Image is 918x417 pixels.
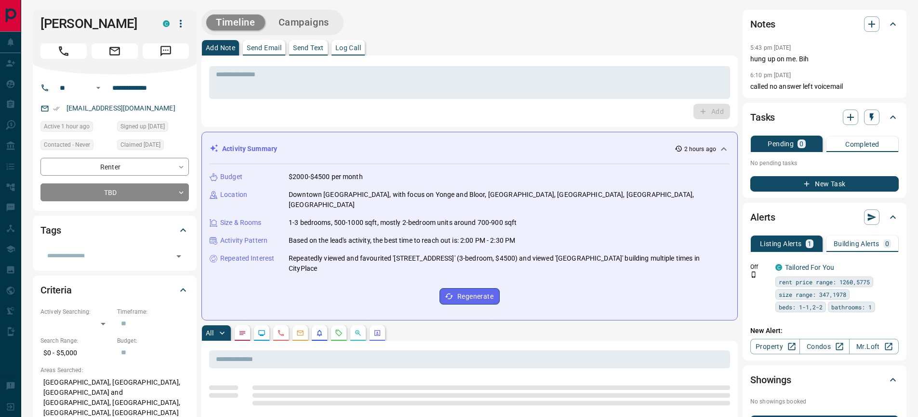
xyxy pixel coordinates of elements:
[316,329,323,337] svg: Listing Alerts
[750,13,899,36] div: Notes
[750,82,899,92] p: called no answer left voicemail
[768,140,794,147] p: Pending
[40,219,189,242] div: Tags
[779,290,846,299] span: size range: 347,1978
[335,329,343,337] svg: Requests
[750,206,899,229] div: Alerts
[258,329,266,337] svg: Lead Browsing Activity
[750,339,800,354] a: Property
[799,339,849,354] a: Condos
[40,121,112,135] div: Wed Oct 15 2025
[143,43,189,59] span: Message
[40,307,112,316] p: Actively Searching:
[373,329,381,337] svg: Agent Actions
[40,16,148,31] h1: [PERSON_NAME]
[277,329,285,337] svg: Calls
[750,397,899,406] p: No showings booked
[750,176,899,192] button: New Task
[289,218,517,228] p: 1-3 bedrooms, 500-1000 sqft, mostly 2-bedroom units around 700-900 sqft
[684,145,716,153] p: 2 hours ago
[293,44,324,51] p: Send Text
[40,158,189,176] div: Renter
[206,330,213,336] p: All
[92,43,138,59] span: Email
[220,253,274,264] p: Repeated Interest
[785,264,834,271] a: Tailored For You
[760,240,802,247] p: Listing Alerts
[775,264,782,271] div: condos.ca
[296,329,304,337] svg: Emails
[750,44,791,51] p: 5:43 pm [DATE]
[750,110,775,125] h2: Tasks
[40,278,189,302] div: Criteria
[222,144,277,154] p: Activity Summary
[206,44,235,51] p: Add Note
[750,72,791,79] p: 6:10 pm [DATE]
[206,14,265,30] button: Timeline
[849,339,899,354] a: Mr.Loft
[239,329,246,337] svg: Notes
[93,82,104,94] button: Open
[750,106,899,129] div: Tasks
[750,16,775,32] h2: Notes
[289,236,515,246] p: Based on the lead's activity, the best time to reach out is: 2:00 PM - 2:30 PM
[247,44,281,51] p: Send Email
[845,141,879,148] p: Completed
[779,277,870,287] span: rent price range: 1260,5775
[289,190,730,210] p: Downtown [GEOGRAPHIC_DATA], with focus on Yonge and Bloor, [GEOGRAPHIC_DATA], [GEOGRAPHIC_DATA], ...
[172,250,186,263] button: Open
[779,302,823,312] span: beds: 1-1,2-2
[289,172,363,182] p: $2000-$4500 per month
[163,20,170,27] div: condos.ca
[117,121,189,135] div: Mon Mar 10 2025
[40,222,61,238] h2: Tags
[750,368,899,391] div: Showings
[117,307,189,316] p: Timeframe:
[831,302,872,312] span: bathrooms: 1
[120,122,165,131] span: Signed up [DATE]
[808,240,812,247] p: 1
[750,54,899,64] p: hung up on me. Bih
[40,336,112,345] p: Search Range:
[40,282,72,298] h2: Criteria
[750,271,757,278] svg: Push Notification Only
[40,43,87,59] span: Call
[335,44,361,51] p: Log Call
[750,156,899,170] p: No pending tasks
[289,253,730,274] p: Repeatedly viewed and favourited '[STREET_ADDRESS]' (3-bedroom, $4500) and viewed '[GEOGRAPHIC_DA...
[44,140,90,150] span: Contacted - Never
[220,190,247,200] p: Location
[40,345,112,361] p: $0 - $5,000
[117,139,189,153] div: Mon Mar 10 2025
[354,329,362,337] svg: Opportunities
[120,140,160,150] span: Claimed [DATE]
[750,326,899,336] p: New Alert:
[750,263,770,271] p: Off
[269,14,339,30] button: Campaigns
[40,366,189,375] p: Areas Searched:
[40,183,189,201] div: TBD
[220,218,262,228] p: Size & Rooms
[750,209,775,225] h2: Alerts
[799,140,803,147] p: 0
[750,372,791,388] h2: Showings
[44,122,90,131] span: Active 1 hour ago
[439,288,500,305] button: Regenerate
[885,240,889,247] p: 0
[834,240,879,247] p: Building Alerts
[210,140,730,158] div: Activity Summary2 hours ago
[220,172,242,182] p: Budget
[53,105,60,112] svg: Email Verified
[67,104,175,112] a: [EMAIL_ADDRESS][DOMAIN_NAME]
[220,236,267,246] p: Activity Pattern
[117,336,189,345] p: Budget:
